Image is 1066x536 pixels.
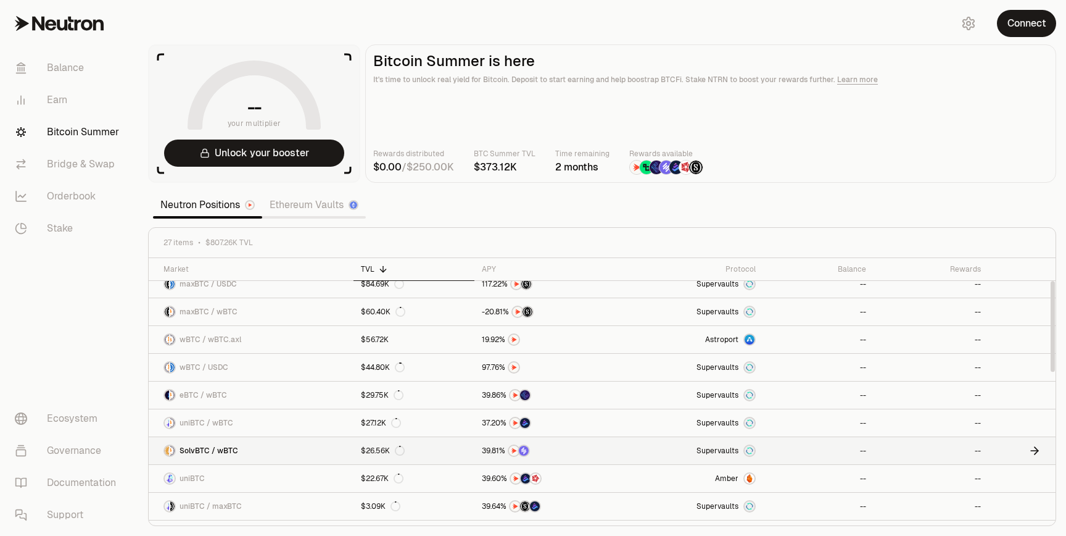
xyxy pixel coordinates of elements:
a: maxBTC LogoUSDC LogomaxBTC / USDC [149,270,353,298]
a: SupervaultsSupervaults [619,298,763,325]
img: Supervaults [745,362,754,372]
img: Structured Points [689,161,703,174]
img: uniBTC Logo [165,501,169,511]
a: Neutron Positions [153,193,262,217]
div: $84.69K [361,279,404,289]
div: APY [482,264,612,274]
img: wBTC Logo [170,418,175,428]
img: wBTC.axl Logo [170,335,175,345]
a: Balance [5,52,133,84]
button: NTRNStructured PointsBedrock Diamonds [482,500,612,513]
img: uniBTC Logo [165,474,175,484]
p: Rewards distributed [373,148,454,160]
img: Solv Points [659,161,673,174]
a: wBTC LogowBTC.axl LogowBTC / wBTC.axl [149,326,353,353]
a: NTRNBedrock DiamondsMars Fragments [474,465,619,492]
div: / [373,160,454,175]
img: USDC Logo [170,279,175,289]
a: SolvBTC LogowBTC LogoSolvBTC / wBTC [149,437,353,464]
img: EtherFi Points [520,390,530,400]
div: $56.72K [361,335,389,345]
a: Documentation [5,467,133,499]
a: $84.69K [353,270,474,298]
a: $26.56K [353,437,474,464]
img: maxBTC Logo [165,307,169,317]
a: Ethereum Vaults [262,193,366,217]
img: Supervaults [745,390,754,400]
a: -- [763,270,874,298]
a: $3.09K [353,493,474,520]
button: Connect [997,10,1056,37]
a: Ecosystem [5,403,133,435]
img: USDC Logo [170,362,175,372]
span: uniBTC [180,474,205,484]
a: -- [874,465,988,492]
div: 2 months [555,160,609,175]
p: It's time to unlock real yield for Bitcoin. Deposit to start earning and help boostrap BTCFi. Sta... [373,73,1048,86]
a: Stake [5,212,133,245]
a: -- [763,493,874,520]
div: Balance [771,264,866,274]
span: Supervaults [696,307,738,317]
a: $44.80K [353,354,474,381]
a: -- [874,382,988,409]
img: EtherFi Points [650,161,663,174]
div: $29.75K [361,390,403,400]
button: NTRNStructured Points [482,278,612,290]
a: $60.40K [353,298,474,325]
img: wBTC Logo [165,335,169,345]
a: -- [763,326,874,353]
span: 27 items [163,238,193,248]
span: maxBTC / USDC [180,279,237,289]
button: Unlock your booster [164,140,344,167]
a: $56.72K [353,326,474,353]
span: maxBTC / wBTC [180,307,238,317]
a: SupervaultsSupervaults [619,382,763,409]
img: wBTC Logo [170,307,175,317]
a: -- [874,354,988,381]
span: Amber [715,474,738,484]
a: SupervaultsSupervaults [619,270,763,298]
img: Mars Fragments [679,161,693,174]
a: maxBTC LogowBTC LogomaxBTC / wBTC [149,298,353,325]
button: NTRN [482,333,612,346]
a: -- [763,409,874,437]
span: Supervaults [696,279,738,289]
a: -- [874,326,988,353]
a: SupervaultsSupervaults [619,354,763,381]
a: -- [874,409,988,437]
a: $27.12K [353,409,474,437]
div: Protocol [627,264,756,274]
img: NTRN [630,161,643,174]
a: -- [874,270,988,298]
div: $3.09K [361,501,400,511]
a: Support [5,499,133,531]
button: NTRNStructured Points [482,306,612,318]
img: maxBTC Logo [170,501,175,511]
img: NTRN [510,390,520,400]
img: Lombard Lux [640,161,653,174]
span: uniBTC / wBTC [180,418,233,428]
img: NTRN [513,307,523,317]
span: Supervaults [696,446,738,456]
span: uniBTC / maxBTC [180,501,242,511]
a: $22.67K [353,465,474,492]
span: Supervaults [696,362,738,372]
img: Bedrock Diamonds [669,161,683,174]
p: BTC Summer TVL [474,148,535,160]
a: Bridge & Swap [5,148,133,180]
span: Astroport [705,335,738,345]
img: Structured Points [520,501,530,511]
button: NTRN [482,361,612,374]
a: SupervaultsSupervaults [619,409,763,437]
div: $44.80K [361,362,405,372]
img: Supervaults [745,418,754,428]
div: $22.67K [361,474,403,484]
span: eBTC / wBTC [180,390,227,400]
a: uniBTC LogouniBTC [149,465,353,492]
button: NTRNBedrock DiamondsMars Fragments [482,472,612,485]
a: NTRN [474,326,619,353]
img: Mars Fragments [531,474,540,484]
button: NTRNSolv Points [482,445,612,457]
a: uniBTC LogowBTC LogouniBTC / wBTC [149,409,353,437]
